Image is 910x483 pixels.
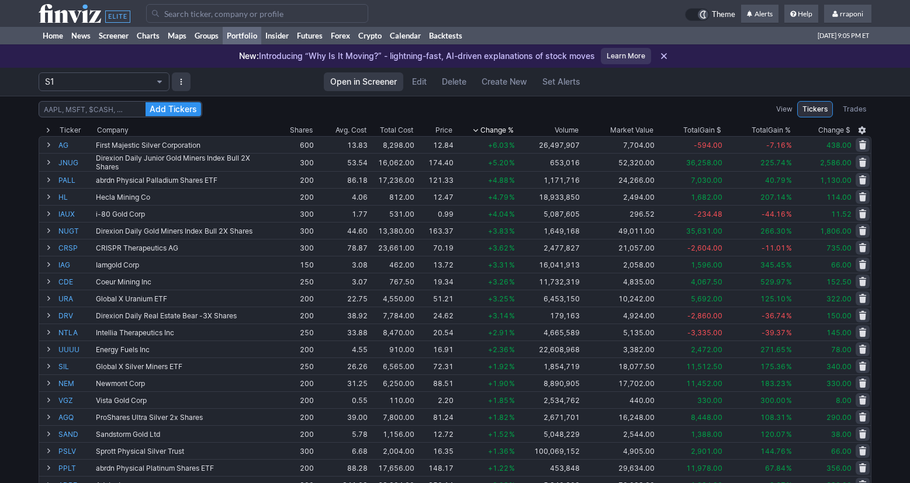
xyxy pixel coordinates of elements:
[786,311,792,320] span: %
[516,391,582,408] td: 2,534,762
[239,50,595,62] p: Introducing “Why Is It Moving?” - lightning-fast, AI-driven explanations of stock moves
[58,189,94,205] a: HL
[516,188,582,205] td: 18,933,850
[691,413,722,422] span: 8,448.00
[96,141,272,150] div: First Majestic Silver Corporation
[488,260,508,269] span: +3.31
[786,227,792,235] span: %
[516,408,582,425] td: 2,671,701
[369,357,416,374] td: 6,565.00
[58,324,94,340] a: NTLA
[581,222,656,239] td: 49,011.00
[369,391,416,408] td: 110.00
[67,27,95,44] a: News
[509,193,515,201] span: %
[315,256,369,273] td: 3.08
[712,8,735,21] span: Theme
[164,27,191,44] a: Maps
[416,391,455,408] td: 2.20
[239,51,259,61] span: New:
[760,362,786,371] span: 175.36
[416,171,455,188] td: 121.33
[760,379,786,388] span: 183.23
[435,72,473,91] button: Delete
[786,396,792,405] span: %
[765,176,786,185] span: 40.79
[610,124,653,136] span: Market Value
[273,222,315,239] td: 300
[96,227,272,235] div: Direxion Daily Gold Miners Index Bull 2X Shares
[516,357,582,374] td: 1,854,719
[58,460,94,476] a: PPLT
[786,260,792,269] span: %
[826,413,852,422] span: 290.00
[96,277,272,286] div: Coeur Mining Inc
[96,210,272,218] div: i-80 Gold Corp
[58,358,94,374] a: SIL
[488,345,508,354] span: +2.36
[96,413,272,422] div: ProShares Ultra Silver 2x Shares
[752,124,768,136] span: Total
[786,328,792,337] span: %
[542,76,580,88] span: Set Alerts
[687,328,722,337] span: -3,335.00
[315,357,369,374] td: 26.26
[369,205,416,222] td: 531.00
[39,72,169,91] button: Portfolio
[488,396,508,405] span: +1.85
[60,124,81,136] div: Ticker
[39,27,67,44] a: Home
[133,27,164,44] a: Charts
[416,324,455,340] td: 20.54
[818,124,850,136] span: Change $
[58,154,94,171] a: JNUG
[330,76,397,88] span: Open in Screener
[416,239,455,256] td: 70.19
[416,340,455,357] td: 16.91
[786,413,792,422] span: %
[315,153,369,171] td: 53.54
[762,210,786,218] span: -44.16
[58,409,94,425] a: AGQ
[58,172,94,188] a: PALL
[273,324,315,340] td: 250
[826,141,852,150] span: 438.00
[96,328,272,337] div: Intellia Therapeutics Inc
[786,158,792,167] span: %
[581,188,656,205] td: 2,494.00
[516,171,582,188] td: 1,171,716
[818,27,869,44] span: [DATE] 9:05 PM ET
[581,205,656,222] td: 296.52
[826,244,852,252] span: 735.00
[369,222,416,239] td: 13,380.00
[369,307,416,324] td: 7,784.00
[683,124,721,136] div: Gain $
[293,27,327,44] a: Futures
[516,222,582,239] td: 1,649,168
[762,311,786,320] span: -36.74
[760,260,786,269] span: 345.45
[96,379,272,388] div: Newmont Corp
[96,294,272,303] div: Global X Uranium ETF
[760,277,786,286] span: 529.97
[315,239,369,256] td: 78.87
[315,205,369,222] td: 1.77
[406,72,433,91] a: Edit
[802,103,828,115] span: Tickers
[687,311,722,320] span: -2,860.00
[581,273,656,290] td: 4,835.00
[694,141,722,150] span: -594.00
[273,307,315,324] td: 200
[509,294,515,303] span: %
[820,176,852,185] span: 1,130.00
[191,27,223,44] a: Groups
[58,375,94,391] a: NEM
[509,311,515,320] span: %
[831,210,852,218] span: 11.52
[697,396,722,405] span: 330.00
[335,124,366,136] div: Avg. Cost
[416,273,455,290] td: 19.34
[766,141,786,150] span: -7.16
[516,239,582,256] td: 2,477,827
[96,154,272,171] div: Direxion Daily Junior Gold Miners Index Bull 2X Shares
